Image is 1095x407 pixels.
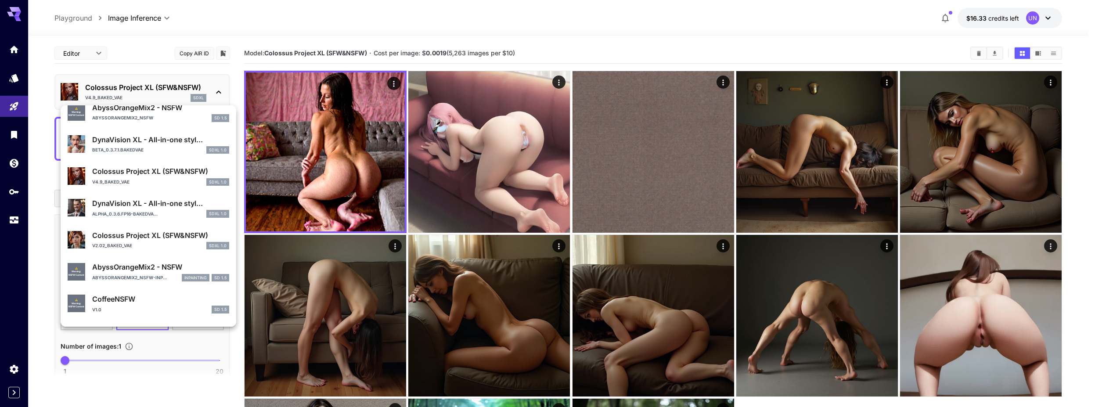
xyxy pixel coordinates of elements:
[92,230,229,241] p: Colossus Project XL (SFW&NSFW)
[68,99,229,126] div: ⚠️Warning:NSFW ContentAbyssOrangeMix2 - NSFWAbyssOrangeMix2_nsfwSD 1.5
[214,306,227,313] p: SD 1.5
[92,262,229,272] p: AbyssOrangeMix2 - NSFW
[92,166,229,176] p: Colossus Project XL (SFW&NSFW)
[75,107,78,111] span: ⚠️
[68,258,229,285] div: ⚠️Warning:NSFW ContentAbyssOrangeMix2 - NSFWAbyssOrangeMix2_nsfw-inp...inpaintingSD 1.5
[92,242,132,249] p: v2.02_baked_VAE
[184,275,207,281] p: inpainting
[214,115,227,121] p: SD 1.5
[92,306,101,313] p: v1.0
[68,194,229,221] div: DynaVision XL - All-in-one styl...Alpha_0.3.6.FP16-BakedVA...SDXL 1.0
[209,243,227,249] p: SDXL 1.0
[75,299,78,302] span: ⚠️
[92,294,229,304] p: CoffeeNSFW
[68,305,84,309] span: NSFW Content
[92,102,229,113] p: AbyssOrangeMix2 - NSFW
[209,147,227,153] p: SDXL 1.0
[92,326,229,336] p: Colossus Project XL (SFW&NSFW)
[75,267,78,270] span: ⚠️
[68,227,229,253] div: Colossus Project XL (SFW&NSFW)v2.02_baked_VAESDXL 1.0
[68,162,229,189] div: Colossus Project XL (SFW&NSFW)v4.9_baked_VAESDXL 1.0
[92,134,229,145] p: DynaVision XL - All-in-one styl...
[209,179,227,185] p: SDXL 1.0
[68,274,84,277] span: NSFW Content
[209,211,227,217] p: SDXL 1.0
[92,147,144,153] p: Beta_0.3.7.1.BakedVAE
[92,198,229,209] p: DynaVision XL - All-in-one styl...
[72,302,81,306] span: Warning:
[92,115,153,121] p: AbyssOrangeMix2_nsfw
[92,274,167,281] p: AbyssOrangeMix2_nsfw-inp...
[68,290,229,317] div: ⚠️Warning:NSFW ContentCoffeeNSFWv1.0SD 1.5
[68,322,229,349] div: Colossus Project XL (SFW&NSFW)
[72,270,81,274] span: Warning:
[92,179,130,185] p: v4.9_baked_VAE
[92,211,158,217] p: Alpha_0.3.6.FP16-BakedVA...
[72,111,81,114] span: Warning:
[214,275,227,281] p: SD 1.5
[68,114,84,117] span: NSFW Content
[68,131,229,158] div: DynaVision XL - All-in-one styl...Beta_0.3.7.1.BakedVAESDXL 1.0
